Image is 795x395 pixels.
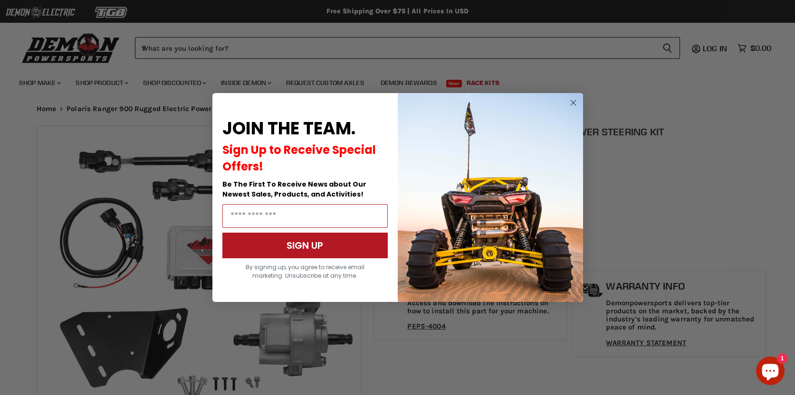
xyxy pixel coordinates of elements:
[398,93,583,302] img: a9095488-b6e7-41ba-879d-588abfab540b.jpeg
[567,97,579,109] button: Close dialog
[222,142,376,174] span: Sign Up to Receive Special Offers!
[222,116,355,141] span: JOIN THE TEAM.
[222,204,388,228] input: Email Address
[753,357,787,387] inbox-online-store-chat: Shopify online store chat
[246,263,364,280] span: By signing up, you agree to receive email marketing. Unsubscribe at any time.
[222,179,366,199] span: Be The First To Receive News about Our Newest Sales, Products, and Activities!
[222,233,388,258] button: SIGN UP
